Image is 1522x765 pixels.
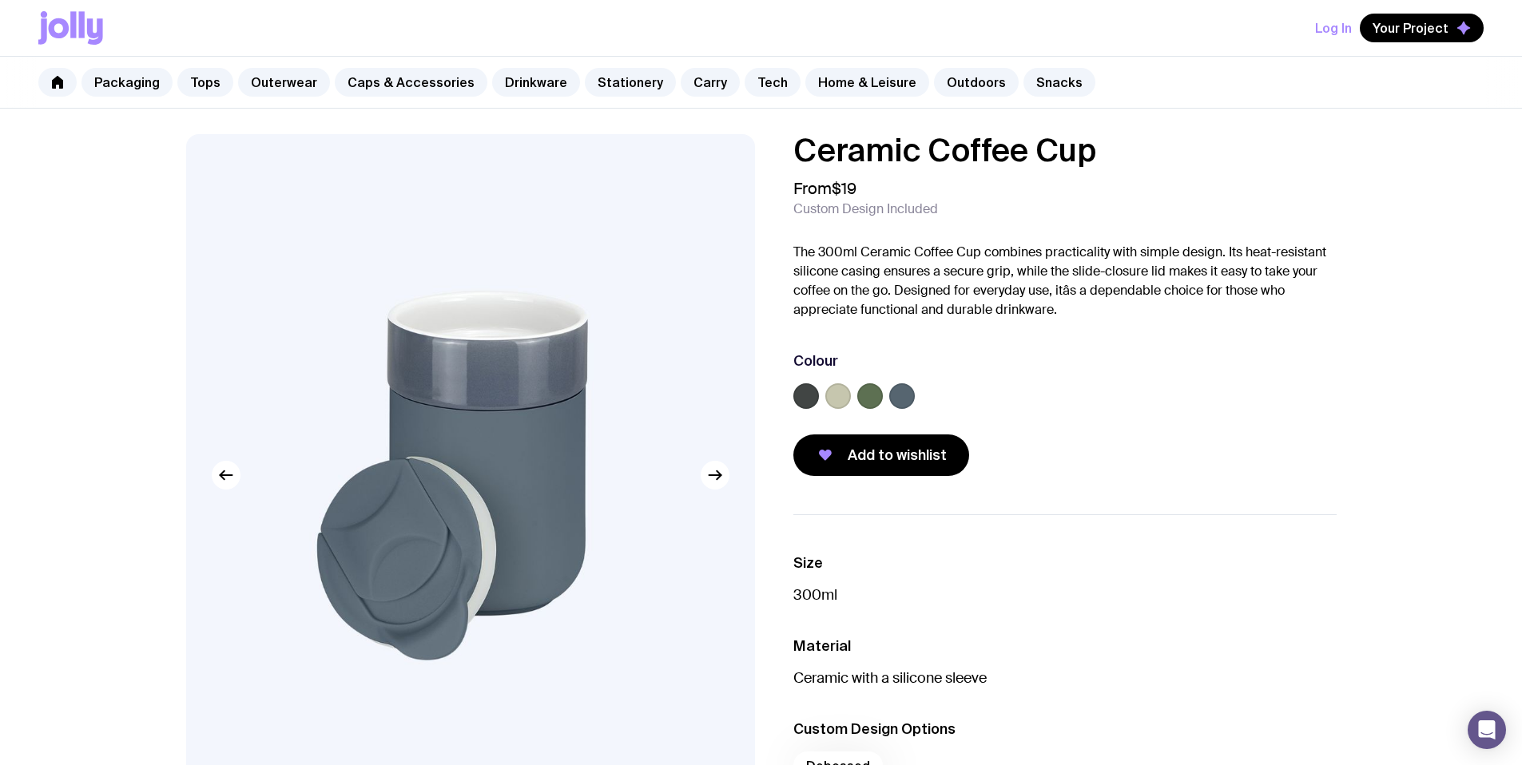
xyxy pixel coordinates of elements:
span: Custom Design Included [793,201,938,217]
button: Log In [1315,14,1352,42]
span: $19 [832,178,856,199]
a: Home & Leisure [805,68,929,97]
a: Stationery [585,68,676,97]
p: 300ml [793,585,1337,604]
div: Open Intercom Messenger [1468,711,1506,749]
p: The 300ml Ceramic Coffee Cup combines practicality with simple design. Its heat-resistant silicon... [793,243,1337,319]
a: Tops [177,68,233,97]
button: Your Project [1360,14,1484,42]
span: From [793,179,856,198]
h1: Ceramic Coffee Cup [793,134,1337,166]
h3: Custom Design Options [793,719,1337,739]
a: Snacks [1023,68,1095,97]
a: Caps & Accessories [335,68,487,97]
span: Add to wishlist [848,446,947,465]
a: Carry [681,68,740,97]
a: Packaging [81,68,173,97]
a: Tech [745,68,801,97]
span: Your Project [1373,20,1448,36]
h3: Size [793,553,1337,573]
p: Ceramic with a silicone sleeve [793,668,1337,688]
a: Outdoors [934,68,1019,97]
button: Add to wishlist [793,434,969,476]
a: Outerwear [238,68,330,97]
h3: Colour [793,351,838,371]
a: Drinkware [492,68,580,97]
h3: Material [793,636,1337,656]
